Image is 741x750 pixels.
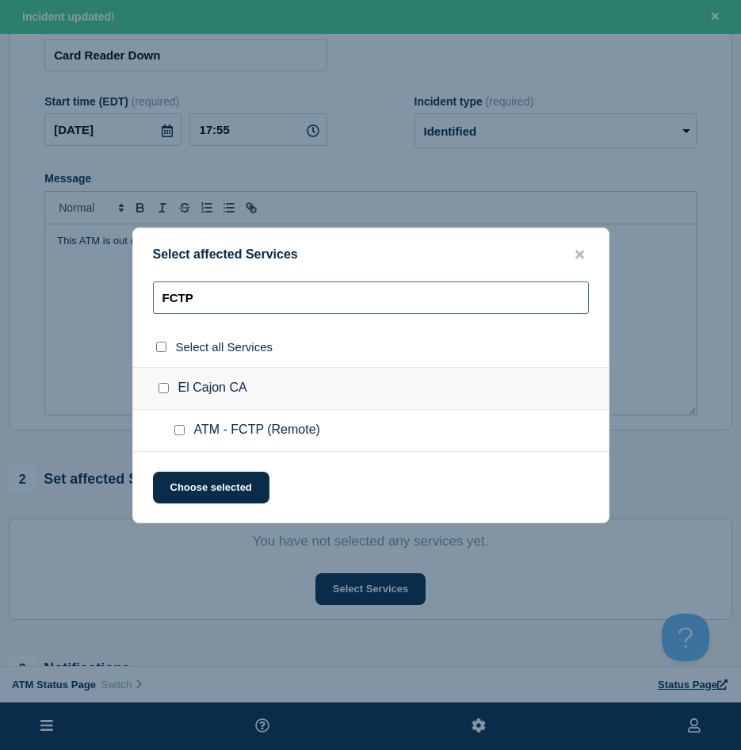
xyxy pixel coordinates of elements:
[176,340,273,354] span: Select all Services
[174,425,185,435] input: ATM - FCTP (Remote) checkbox
[153,281,589,314] input: Search
[133,247,609,262] div: Select affected Services
[194,423,320,438] span: ATM - FCTP (Remote)
[156,342,166,352] input: select all checkbox
[159,383,169,393] input: El Cajon CA checkbox
[571,247,589,262] button: close button
[133,367,609,410] div: El Cajon CA
[153,472,269,503] button: Choose selected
